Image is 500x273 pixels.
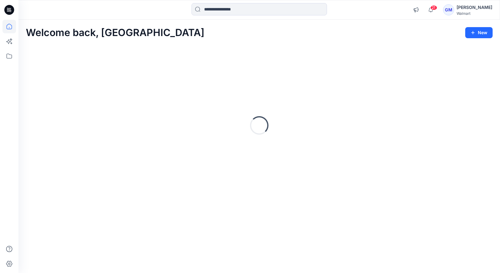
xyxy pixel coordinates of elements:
span: 21 [430,5,437,10]
h2: Welcome back, [GEOGRAPHIC_DATA] [26,27,204,39]
div: [PERSON_NAME] [457,4,492,11]
div: GM [443,4,454,15]
button: New [465,27,493,38]
div: Walmart [457,11,492,16]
